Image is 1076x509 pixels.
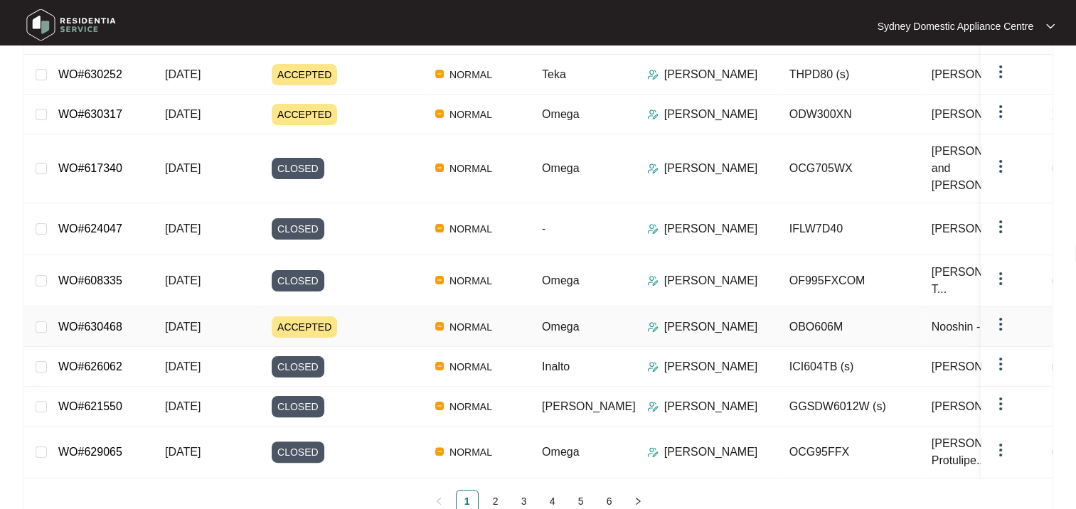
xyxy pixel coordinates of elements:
p: [PERSON_NAME] [664,160,758,177]
span: [PERSON_NAME] and [PERSON_NAME] [932,143,1044,194]
img: Vercel Logo [435,322,444,331]
img: dropdown arrow [992,103,1009,120]
p: [PERSON_NAME] [664,106,758,123]
img: Assigner Icon [647,275,659,286]
p: [PERSON_NAME] [664,444,758,461]
span: left [435,497,443,505]
img: Vercel Logo [435,70,444,78]
span: Omega [542,321,579,333]
span: Omega [542,108,579,120]
span: CLOSED [272,218,324,240]
span: [DATE] [165,446,201,458]
a: WO#608335 [58,274,122,286]
span: CLOSED [272,356,324,377]
td: OF995FXCOM [778,255,920,307]
span: [DATE] [165,321,201,333]
span: right [634,497,642,505]
img: Assigner Icon [647,361,659,373]
td: GGSDW6012W (s) [778,387,920,427]
span: CLOSED [272,396,324,417]
span: NORMAL [444,66,498,83]
span: NORMAL [444,358,498,375]
a: WO#626062 [58,360,122,373]
img: Vercel Logo [435,362,444,370]
a: WO#629065 [58,446,122,458]
span: [PERSON_NAME]... [932,358,1035,375]
span: CLOSED [272,158,324,179]
img: dropdown arrow [992,63,1009,80]
img: Vercel Logo [435,164,444,172]
td: ICI604TB (s) [778,347,920,387]
span: NORMAL [444,160,498,177]
p: [PERSON_NAME] [664,66,758,83]
span: [DATE] [165,360,201,373]
td: ODW300XN [778,95,920,134]
a: WO#630317 [58,108,122,120]
a: WO#630468 [58,321,122,333]
span: [DATE] [165,68,201,80]
a: WO#630252 [58,68,122,80]
span: NORMAL [444,220,498,237]
td: OBO606M [778,307,920,347]
span: ACCEPTED [272,64,337,85]
p: [PERSON_NAME] [664,318,758,336]
span: NORMAL [444,318,498,336]
span: CLOSED [272,270,324,291]
td: OCG705WX [778,134,920,203]
span: [PERSON_NAME] Protulipe... [932,435,1044,469]
img: dropdown arrow [992,316,1009,333]
img: Vercel Logo [435,224,444,232]
img: Assigner Icon [647,163,659,174]
img: Vercel Logo [435,276,444,284]
span: [PERSON_NAME] - T... [932,264,1044,298]
a: WO#617340 [58,162,122,174]
span: [PERSON_NAME] ... [932,106,1038,123]
img: Assigner Icon [647,223,659,235]
a: WO#624047 [58,223,122,235]
span: CLOSED [272,441,324,463]
td: OCG95FFX [778,427,920,478]
img: dropdown arrow [992,355,1009,373]
p: Sydney Domestic Appliance Centre [878,19,1033,33]
span: [PERSON_NAME] [932,398,1026,415]
img: Vercel Logo [435,402,444,410]
img: dropdown arrow [992,158,1009,175]
span: NORMAL [444,398,498,415]
img: Assigner Icon [647,109,659,120]
a: WO#621550 [58,400,122,412]
span: Omega [542,446,579,458]
img: Assigner Icon [647,401,659,412]
span: [PERSON_NAME] [932,220,1026,237]
p: [PERSON_NAME] [664,398,758,415]
span: NORMAL [444,272,498,289]
img: Vercel Logo [435,109,444,118]
img: Assigner Icon [647,446,659,458]
img: residentia service logo [21,4,121,46]
td: IFLW7D40 [778,203,920,255]
span: - [542,223,545,235]
span: [PERSON_NAME] [932,66,1026,83]
img: dropdown arrow [1046,23,1055,30]
span: Inalto [542,360,570,373]
img: dropdown arrow [992,270,1009,287]
p: [PERSON_NAME] [664,220,758,237]
img: Assigner Icon [647,69,659,80]
img: dropdown arrow [992,218,1009,235]
td: THPD80 (s) [778,55,920,95]
span: NORMAL [444,444,498,461]
span: Omega [542,162,579,174]
span: [DATE] [165,162,201,174]
span: [PERSON_NAME] [542,400,636,412]
span: ACCEPTED [272,316,337,338]
span: [DATE] [165,223,201,235]
span: Omega [542,274,579,286]
img: Assigner Icon [647,321,659,333]
span: Nooshin - Tenan... [932,318,1024,336]
img: dropdown arrow [992,395,1009,412]
p: [PERSON_NAME] [664,358,758,375]
img: dropdown arrow [992,441,1009,459]
span: Teka [542,68,566,80]
span: [DATE] [165,400,201,412]
img: Vercel Logo [435,447,444,456]
span: ACCEPTED [272,104,337,125]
